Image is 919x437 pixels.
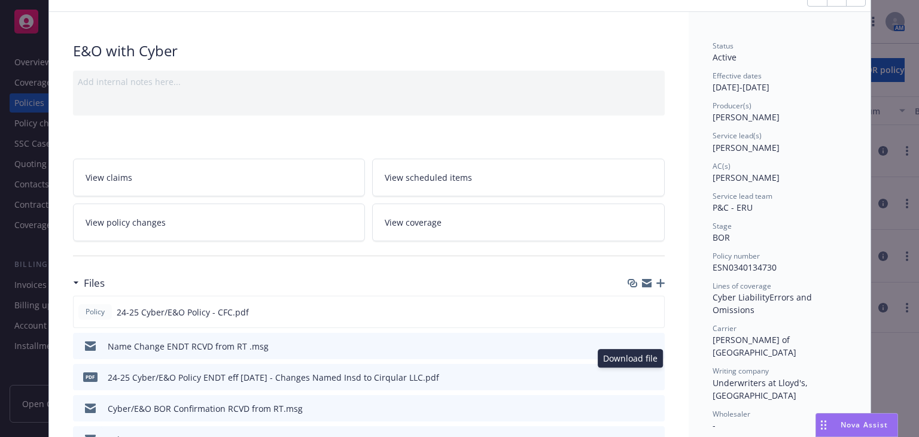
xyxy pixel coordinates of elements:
span: View policy changes [86,216,166,229]
span: Carrier [713,323,737,333]
span: ESN0340134730 [713,262,777,273]
span: [PERSON_NAME] [713,111,780,123]
div: E&O with Cyber [73,41,665,61]
span: Errors and Omissions [713,292,814,315]
div: Drag to move [816,414,831,436]
div: Add internal notes here... [78,75,660,88]
span: Lines of coverage [713,281,771,291]
span: Service lead team [713,191,772,201]
button: download file [629,306,639,318]
span: BOR [713,232,730,243]
span: View claims [86,171,132,184]
div: Download file [598,349,663,368]
span: Underwriters at Lloyd's, [GEOGRAPHIC_DATA] [713,377,810,401]
button: download file [630,402,640,415]
a: View policy changes [73,204,366,241]
span: Status [713,41,734,51]
span: Producer(s) [713,101,751,111]
button: preview file [649,402,660,415]
button: Nova Assist [815,413,898,437]
span: [PERSON_NAME] [713,142,780,153]
span: 24-25 Cyber/E&O Policy - CFC.pdf [117,306,249,318]
a: View claims [73,159,366,196]
div: Name Change ENDT RCVD from RT .msg [108,340,269,353]
button: download file [630,340,640,353]
span: Stage [713,221,732,231]
div: [DATE] - [DATE] [713,71,847,93]
span: Effective dates [713,71,762,81]
span: pdf [83,372,98,381]
span: Active [713,51,737,63]
span: Nova Assist [841,420,888,430]
div: 24-25 Cyber/E&O Policy ENDT eff [DATE] - Changes Named Insd to Cirqular LLC.pdf [108,371,439,384]
div: Files [73,275,105,291]
span: [PERSON_NAME] [713,172,780,183]
span: Writing company [713,366,769,376]
span: Policy [83,306,107,317]
h3: Files [84,275,105,291]
span: View coverage [385,216,442,229]
span: P&C - ERU [713,202,753,213]
button: preview file [649,306,659,318]
span: [PERSON_NAME] of [GEOGRAPHIC_DATA] [713,334,796,358]
button: preview file [649,340,660,353]
span: Policy number [713,251,760,261]
span: Service lead(s) [713,131,762,141]
a: View scheduled items [372,159,665,196]
span: - [713,420,716,431]
a: View coverage [372,204,665,241]
button: download file [630,371,640,384]
span: AC(s) [713,161,731,171]
span: Wholesaler [713,409,750,419]
div: Cyber/E&O BOR Confirmation RCVD from RT.msg [108,402,303,415]
span: View scheduled items [385,171,472,184]
span: Cyber Liability [713,292,769,303]
button: preview file [649,371,660,384]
